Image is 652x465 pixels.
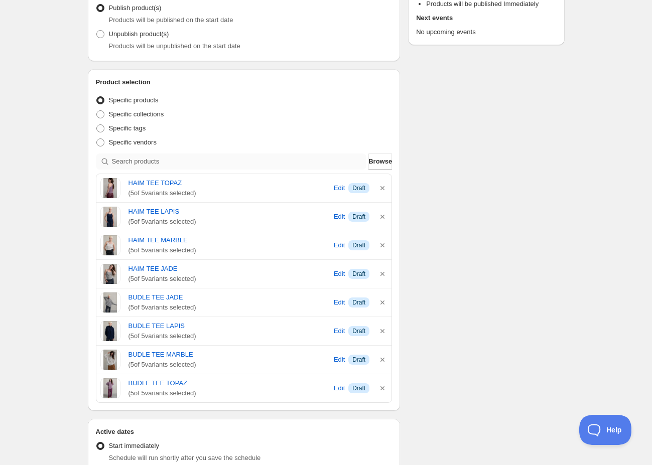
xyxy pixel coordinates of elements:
[334,240,345,250] span: Edit
[109,124,146,132] span: Specific tags
[334,355,345,365] span: Edit
[128,235,331,245] a: HAIM TEE MARBLE
[112,153,367,170] input: Search products
[579,415,632,445] iframe: Toggle Customer Support
[368,157,392,167] span: Browse
[109,96,159,104] span: Specific products
[128,264,331,274] a: HAIM TEE JADE
[352,384,365,392] span: Draft
[96,77,393,87] h2: Product selection
[128,292,331,302] a: BUDLE TEE JADE
[128,360,331,370] span: ( 5 of 5 variants selected)
[332,323,346,339] button: Edit
[128,245,331,255] span: ( 5 of 5 variants selected)
[332,237,346,253] button: Edit
[416,27,556,37] p: No upcoming events
[416,13,556,23] h2: Next events
[109,442,159,449] span: Start immediately
[109,454,261,461] span: Schedule will run shortly after you save the schedule
[352,184,365,192] span: Draft
[128,378,331,388] a: BUDLE TEE TOPAZ
[128,178,331,188] a: HAIM TEE TOPAZ
[334,183,345,193] span: Edit
[109,4,162,12] span: Publish product(s)
[332,294,346,311] button: Edit
[332,380,346,396] button: Edit
[128,350,331,360] a: BUDLE TEE MARBLE
[109,110,164,118] span: Specific collections
[334,269,345,279] span: Edit
[332,352,346,368] button: Edit
[109,42,240,50] span: Products will be unpublished on the start date
[352,270,365,278] span: Draft
[332,209,346,225] button: Edit
[128,321,331,331] a: BUDLE TEE LAPIS
[332,266,346,282] button: Edit
[109,30,169,38] span: Unpublish product(s)
[128,274,331,284] span: ( 5 of 5 variants selected)
[334,212,345,222] span: Edit
[334,326,345,336] span: Edit
[128,188,331,198] span: ( 5 of 5 variants selected)
[352,327,365,335] span: Draft
[109,16,233,24] span: Products will be published on the start date
[128,388,331,398] span: ( 5 of 5 variants selected)
[352,298,365,306] span: Draft
[332,180,346,196] button: Edit
[334,383,345,393] span: Edit
[352,241,365,249] span: Draft
[128,302,331,313] span: ( 5 of 5 variants selected)
[368,153,392,170] button: Browse
[352,356,365,364] span: Draft
[128,331,331,341] span: ( 5 of 5 variants selected)
[352,213,365,221] span: Draft
[128,217,331,227] span: ( 5 of 5 variants selected)
[334,297,345,307] span: Edit
[96,427,393,437] h2: Active dates
[128,207,331,217] a: HAIM TEE LAPIS
[109,138,157,146] span: Specific vendors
